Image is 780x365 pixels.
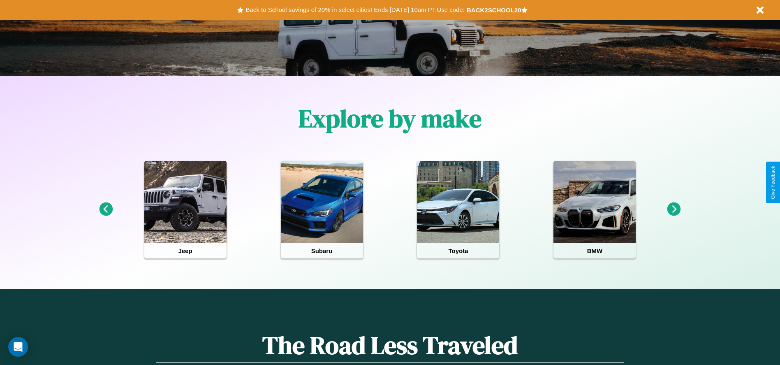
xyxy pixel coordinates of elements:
div: Open Intercom Messenger [8,337,28,357]
h1: Explore by make [299,102,481,135]
button: Back to School savings of 20% in select cities! Ends [DATE] 10am PT.Use code: [243,4,466,16]
h1: The Road Less Traveled [156,328,624,363]
h4: Toyota [417,243,499,258]
div: Give Feedback [770,166,776,199]
h4: Jeep [144,243,227,258]
h4: Subaru [281,243,363,258]
b: BACK2SCHOOL20 [467,7,521,14]
h4: BMW [553,243,636,258]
